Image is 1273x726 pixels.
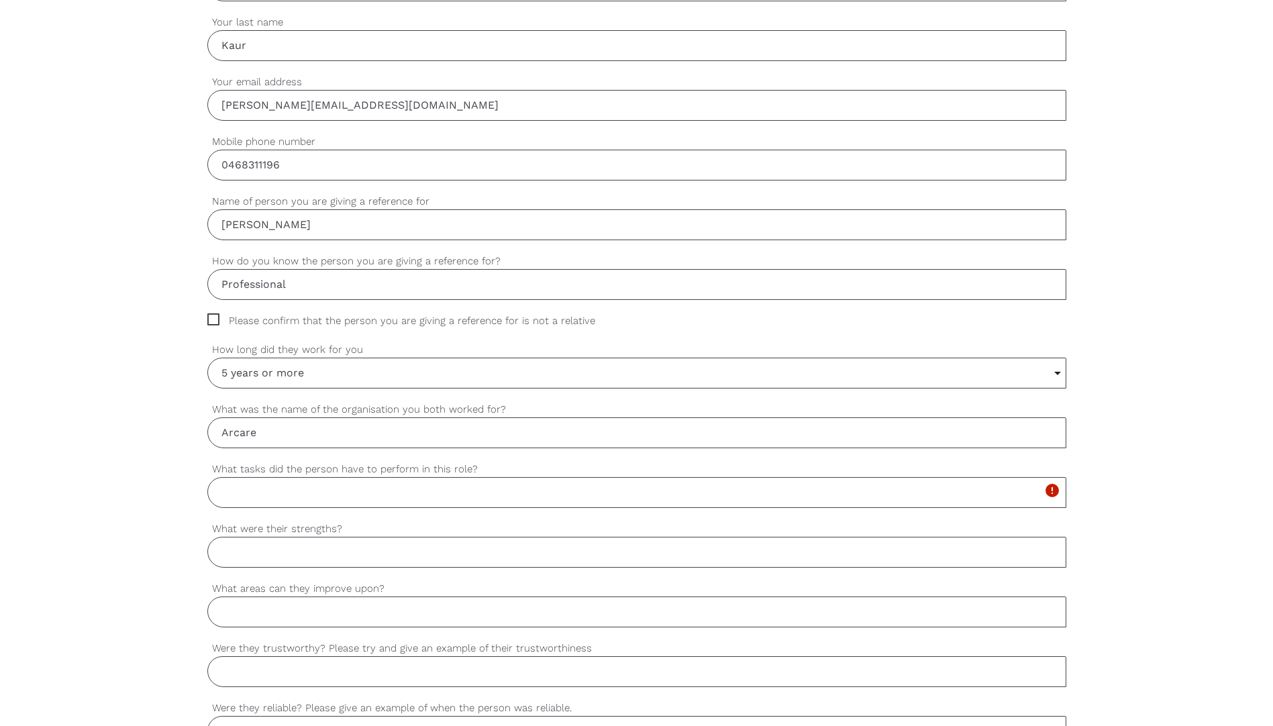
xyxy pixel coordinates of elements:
label: Name of person you are giving a reference for [207,194,1066,209]
label: What areas can they improve upon? [207,581,1066,597]
label: Your last name [207,15,1066,30]
label: What tasks did the person have to perform in this role? [207,462,1066,477]
label: Your email address [207,74,1066,90]
label: Mobile phone number [207,134,1066,150]
label: Were they trustworthy? Please try and give an example of their trustworthiness [207,641,1066,656]
span: Please confirm that the person you are giving a reference for is not a relative [207,313,621,329]
label: How long did they work for you [207,342,1066,358]
label: What was the name of the organisation you both worked for? [207,402,1066,417]
label: What were their strengths? [207,521,1066,537]
label: How do you know the person you are giving a reference for? [207,254,1066,269]
i: error [1044,482,1060,499]
label: Were they reliable? Please give an example of when the person was reliable. [207,701,1066,716]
